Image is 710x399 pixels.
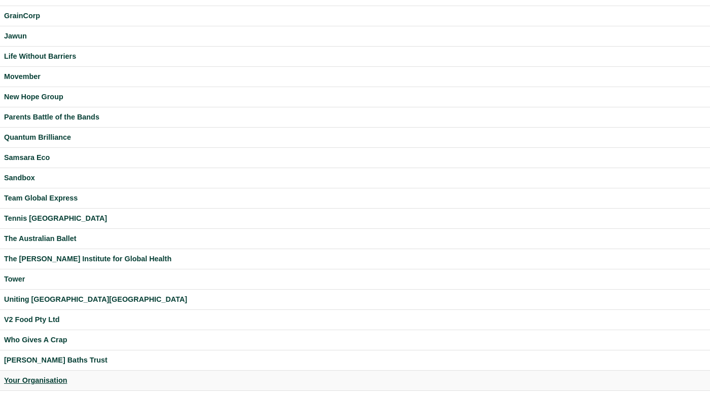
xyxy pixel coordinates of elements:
a: Uniting [GEOGRAPHIC_DATA][GEOGRAPHIC_DATA] [4,294,706,305]
a: Life Without Barriers [4,51,706,62]
a: Tennis [GEOGRAPHIC_DATA] [4,213,706,224]
a: Sandbox [4,172,706,184]
a: The [PERSON_NAME] Institute for Global Health [4,253,706,265]
a: Parents Battle of the Bands [4,111,706,123]
a: New Hope Group [4,91,706,103]
a: Samsara Eco [4,152,706,164]
a: [PERSON_NAME] Baths Trust [4,354,706,366]
a: Your Organisation [4,375,706,386]
a: Movember [4,71,706,83]
a: Team Global Express [4,192,706,204]
a: Quantum Brilliance [4,132,706,143]
a: Tower [4,273,706,285]
a: The Australian Ballet [4,233,706,245]
a: Jawun [4,30,706,42]
a: V2 Food Pty Ltd [4,314,706,326]
a: GrainCorp [4,10,706,22]
a: Who Gives A Crap [4,334,706,346]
